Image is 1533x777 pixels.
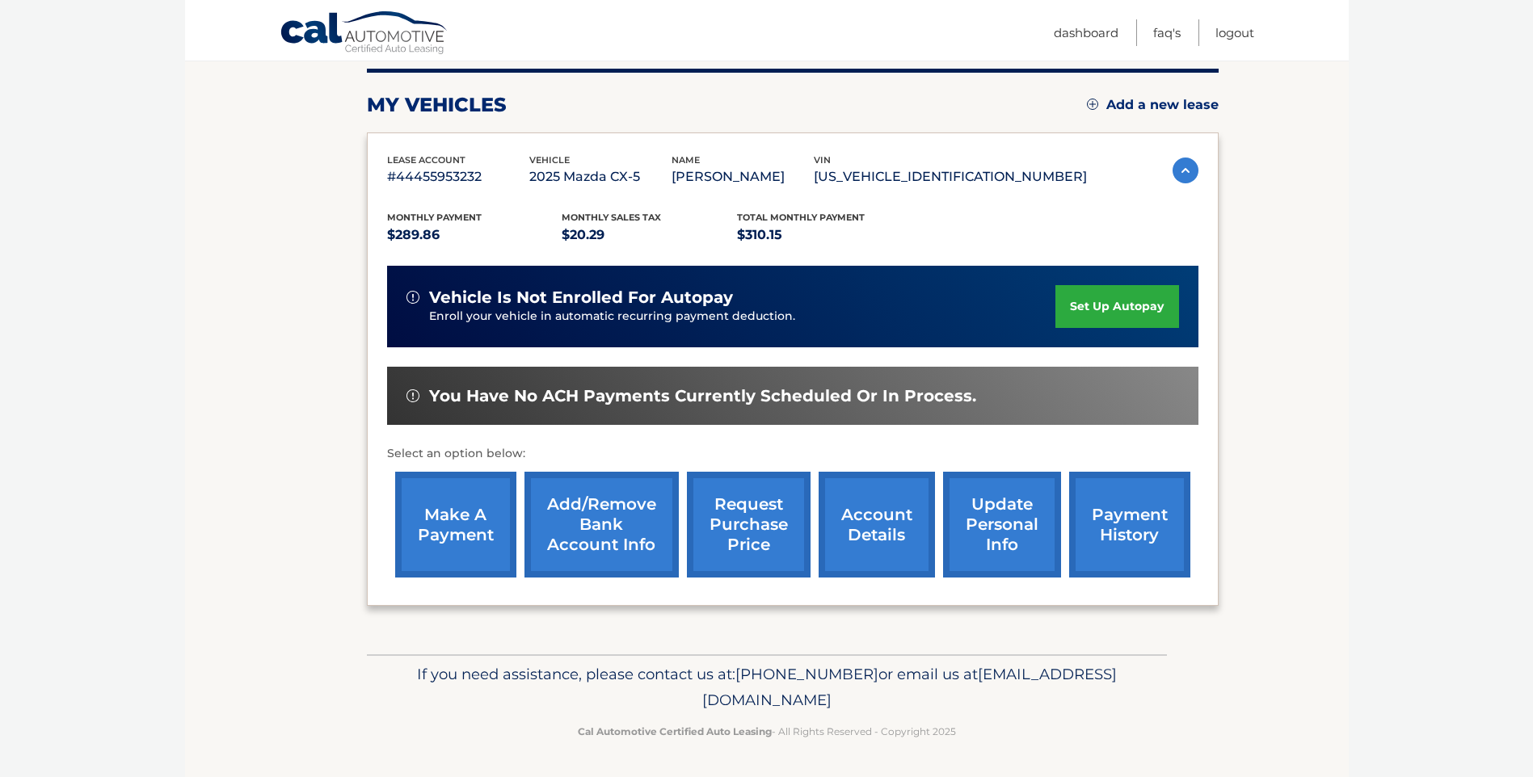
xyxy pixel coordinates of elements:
[387,154,465,166] span: lease account
[737,212,865,223] span: Total Monthly Payment
[737,224,912,246] p: $310.15
[943,472,1061,577] a: update personal info
[578,725,772,737] strong: Cal Automotive Certified Auto Leasing
[387,444,1198,464] p: Select an option below:
[387,212,482,223] span: Monthly Payment
[562,212,661,223] span: Monthly sales Tax
[429,308,1056,325] p: Enroll your vehicle in automatic recurring payment deduction.
[395,472,516,577] a: make a payment
[1173,157,1198,183] img: accordion-active.svg
[280,10,449,57] a: Cal Automotive
[377,723,1156,740] p: - All Rights Reserved - Copyright 2025
[702,665,1117,709] span: [EMAIL_ADDRESS][DOMAIN_NAME]
[1069,472,1190,577] a: payment history
[1087,99,1098,110] img: add.svg
[429,386,976,406] span: You have no ACH payments currently scheduled or in process.
[406,291,419,304] img: alert-white.svg
[387,224,562,246] p: $289.86
[1055,285,1178,328] a: set up autopay
[735,665,878,683] span: [PHONE_NUMBER]
[429,288,733,308] span: vehicle is not enrolled for autopay
[1087,97,1219,113] a: Add a new lease
[562,224,737,246] p: $20.29
[687,472,811,577] a: request purchase price
[529,166,672,188] p: 2025 Mazda CX-5
[814,154,831,166] span: vin
[524,472,679,577] a: Add/Remove bank account info
[529,154,570,166] span: vehicle
[1054,19,1118,46] a: Dashboard
[1215,19,1254,46] a: Logout
[377,661,1156,713] p: If you need assistance, please contact us at: or email us at
[819,472,935,577] a: account details
[387,166,529,188] p: #44455953232
[814,166,1087,188] p: [US_VEHICLE_IDENTIFICATION_NUMBER]
[672,166,814,188] p: [PERSON_NAME]
[672,154,700,166] span: name
[367,93,507,117] h2: my vehicles
[406,389,419,402] img: alert-white.svg
[1153,19,1181,46] a: FAQ's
